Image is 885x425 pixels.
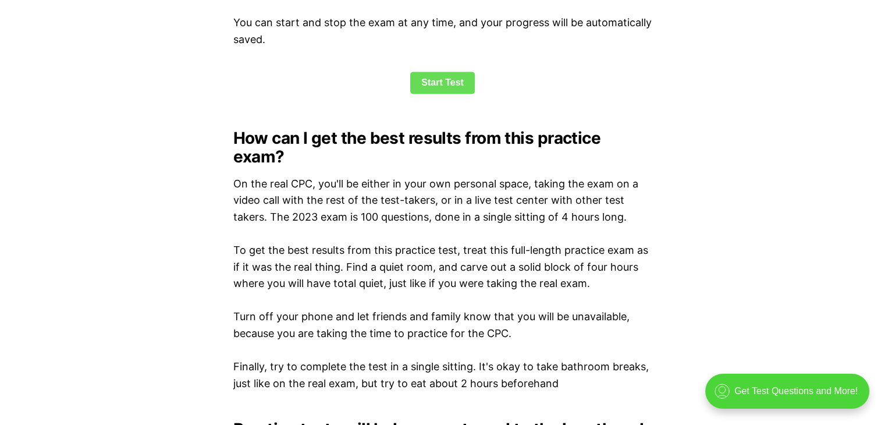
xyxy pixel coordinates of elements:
p: On the real CPC, you'll be either in your own personal space, taking the exam on a video call wit... [233,176,652,226]
p: You can start and stop the exam at any time, and your progress will be automatically saved. [233,15,652,48]
p: To get the best results from this practice test, treat this full-length practice exam as if it wa... [233,242,652,292]
h2: How can I get the best results from this practice exam? [233,129,652,166]
iframe: portal-trigger [695,368,885,425]
a: Start Test [410,72,475,94]
p: Finally, try to complete the test in a single sitting. It's okay to take bathroom breaks, just li... [233,359,652,392]
p: Turn off your phone and let friends and family know that you will be unavailable, because you are... [233,309,652,342]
